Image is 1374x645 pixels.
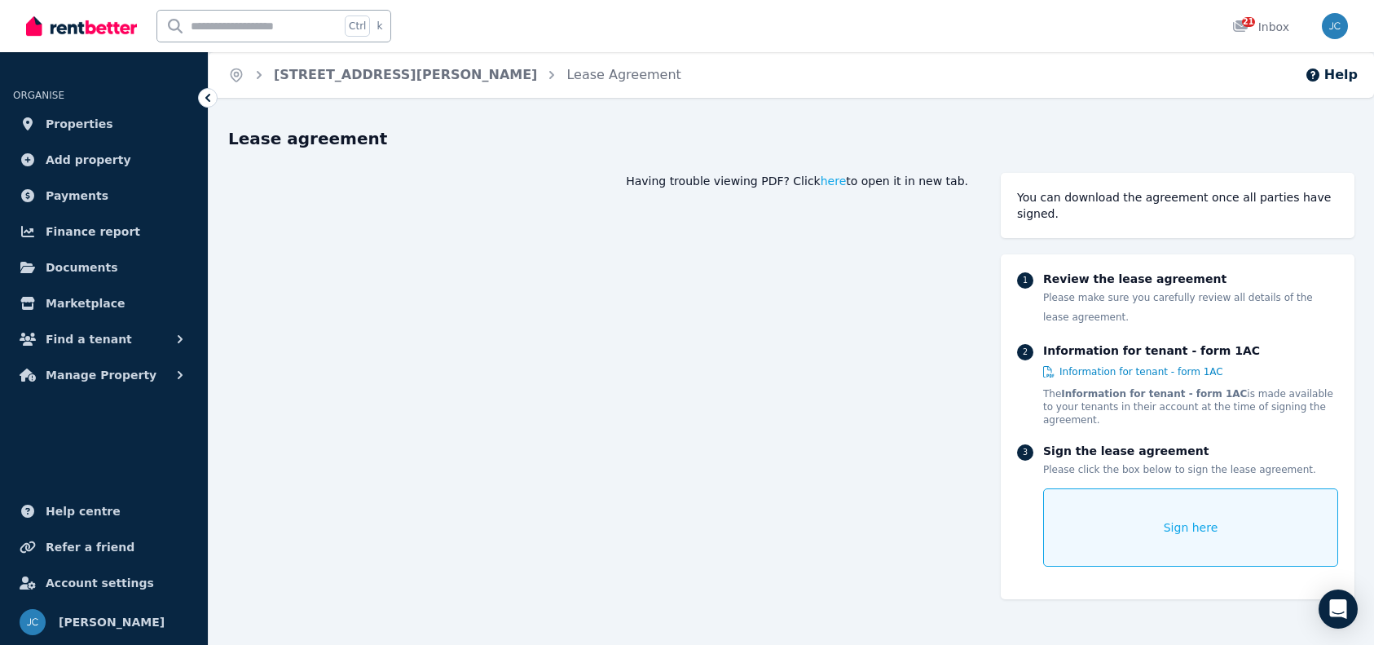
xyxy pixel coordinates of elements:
button: Manage Property [13,359,195,391]
div: Inbox [1232,19,1289,35]
a: [STREET_ADDRESS][PERSON_NAME] [274,67,537,82]
a: Refer a friend [13,531,195,563]
span: Please click the box below to sign the lease agreement. [1043,464,1316,475]
img: RentBetter [26,14,137,38]
nav: Breadcrumb [209,52,701,98]
span: Payments [46,186,108,205]
span: Help centre [46,501,121,521]
span: Account settings [46,573,154,593]
img: Jessica Crosthwaite [1322,13,1348,39]
a: Finance report [13,215,195,248]
div: 1 [1017,272,1033,289]
span: ORGANISE [13,90,64,101]
span: Manage Property [46,365,156,385]
h1: Lease agreement [228,127,1354,150]
button: Find a tenant [13,323,195,356]
span: k [377,20,382,33]
span: Marketplace [46,294,125,313]
div: 3 [1017,444,1033,461]
div: Having trouble viewing PDF? Click to open it in new tab. [228,173,968,189]
strong: Information for tenant - form 1AC [1061,388,1247,400]
span: Ctrl [345,15,370,37]
img: Jessica Crosthwaite [20,609,46,635]
button: Help [1305,65,1358,85]
p: The is made available to your tenants in their account at the time of signing the agreement. [1043,387,1338,426]
a: Information for tenant - form 1AC [1043,365,1223,378]
span: Sign here [1164,519,1218,536]
span: Information for tenant - form 1AC [1059,365,1223,378]
p: Information for tenant - form 1AC [1043,342,1338,359]
div: Open Intercom Messenger [1319,590,1358,629]
div: You can download the agreement once all parties have signed. [1017,189,1338,222]
a: Help centre [13,495,195,528]
a: Properties [13,108,195,140]
span: Refer a friend [46,537,134,557]
a: Account settings [13,567,195,599]
span: 21 [1242,17,1255,27]
span: Find a tenant [46,329,132,349]
div: 2 [1017,344,1033,360]
span: Documents [46,258,118,277]
span: [PERSON_NAME] [59,612,165,632]
a: Add property [13,144,195,176]
span: Please make sure you carefully review all details of the lease agreement. [1043,292,1313,323]
span: Properties [46,114,113,134]
a: Documents [13,251,195,284]
span: Finance report [46,222,140,241]
span: here [821,173,847,189]
span: Add property [46,150,131,170]
a: Payments [13,179,195,212]
p: Sign the lease agreement [1043,443,1338,459]
p: Review the lease agreement [1043,271,1338,287]
a: Marketplace [13,287,195,320]
a: Lease Agreement [566,67,680,82]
